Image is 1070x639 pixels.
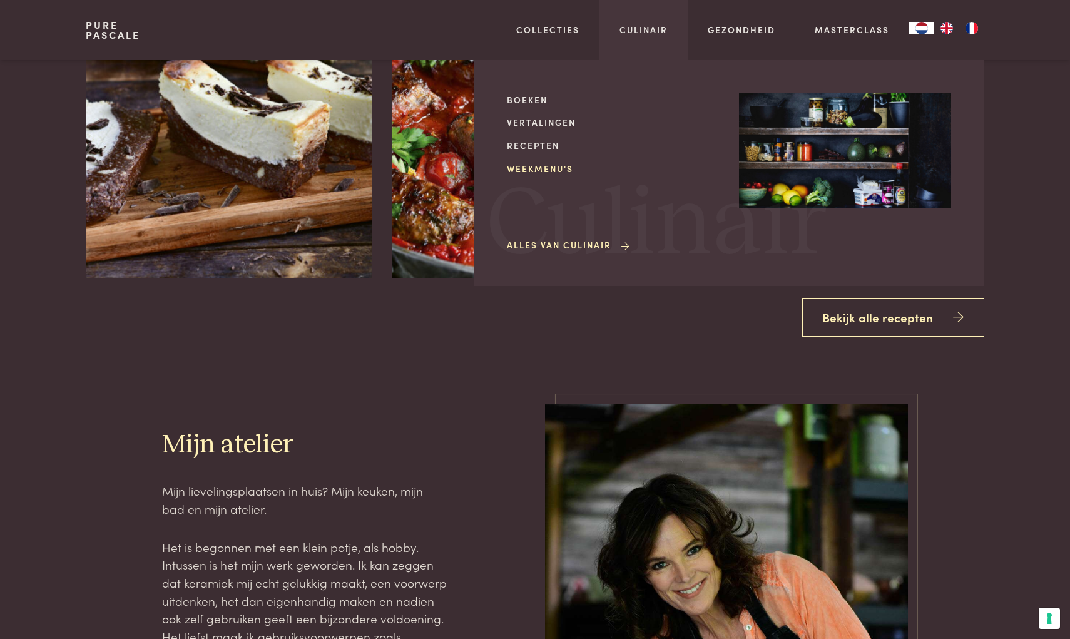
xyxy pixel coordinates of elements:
a: Culinair [619,23,668,36]
a: PurePascale [86,20,140,40]
a: Gezondheid [708,23,775,36]
a: Weekmenu's [507,162,719,175]
a: NL [909,22,934,34]
a: Recepten [507,139,719,152]
button: Uw voorkeuren voor toestemming voor trackingtechnologieën [1039,608,1060,629]
p: Mijn lievelingsplaatsen in huis? Mijn keuken, mijn bad en mijn atelier. [162,482,449,518]
a: Bekijk alle recepten [802,298,985,337]
ul: Language list [934,22,984,34]
span: Culinair [487,177,827,273]
a: Vertalingen [507,116,719,129]
img: Culinair [739,93,951,208]
a: Masterclass [815,23,889,36]
a: Collecties [516,23,579,36]
a: Boeken [507,93,719,106]
a: EN [934,22,959,34]
div: Language [909,22,934,34]
a: FR [959,22,984,34]
h2: Mijn atelier [162,429,449,462]
a: Alles van Culinair [507,238,631,252]
aside: Language selected: Nederlands [909,22,984,34]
